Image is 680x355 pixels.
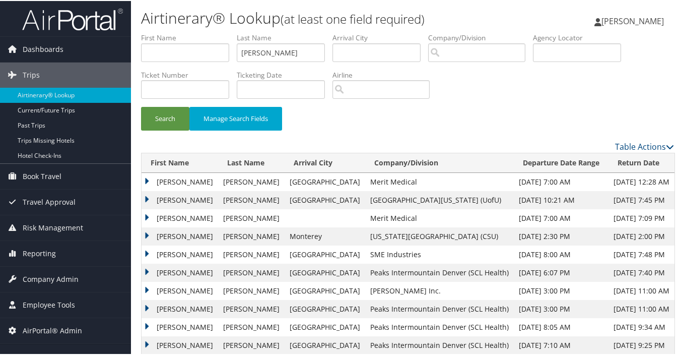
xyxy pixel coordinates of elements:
td: [PERSON_NAME] [142,317,218,335]
td: [PERSON_NAME] [142,190,218,208]
td: [GEOGRAPHIC_DATA] [285,190,365,208]
td: Merit Medical [365,208,514,226]
h1: Airtinerary® Lookup [141,7,496,28]
button: Manage Search Fields [189,106,282,130]
td: [DATE] 3:00 PM [514,299,608,317]
td: SME Industries [365,245,514,263]
td: [DATE] 7:40 PM [608,263,674,281]
td: [US_STATE][GEOGRAPHIC_DATA] (CSU) [365,226,514,245]
span: Dashboards [23,36,63,61]
td: [PERSON_NAME] [218,208,285,226]
th: First Name: activate to sort column ascending [142,152,218,172]
td: [DATE] 7:00 AM [514,208,608,226]
td: [DATE] 9:34 AM [608,317,674,335]
td: [PERSON_NAME] [218,226,285,245]
td: [DATE] 8:05 AM [514,317,608,335]
td: [PERSON_NAME] [218,263,285,281]
button: Search [141,106,189,130]
small: (at least one field required) [281,10,425,26]
a: [PERSON_NAME] [594,5,674,35]
td: [DATE] 12:28 AM [608,172,674,190]
td: [PERSON_NAME] [218,172,285,190]
td: [DATE] 8:00 AM [514,245,608,263]
img: airportal-logo.png [22,7,123,30]
td: [PERSON_NAME] [218,245,285,263]
td: [PERSON_NAME] [142,172,218,190]
td: [PERSON_NAME] [142,226,218,245]
td: [GEOGRAPHIC_DATA] [285,263,365,281]
th: Departure Date Range: activate to sort column ascending [514,152,608,172]
td: [DATE] 2:30 PM [514,226,608,245]
td: [PERSON_NAME] [218,299,285,317]
td: [GEOGRAPHIC_DATA] [285,335,365,353]
span: Company Admin [23,266,79,291]
label: Ticket Number [141,69,237,79]
td: [PERSON_NAME] [218,190,285,208]
td: [PERSON_NAME] [142,245,218,263]
td: [PERSON_NAME] [142,299,218,317]
td: [GEOGRAPHIC_DATA] [285,172,365,190]
td: [GEOGRAPHIC_DATA] [285,281,365,299]
span: Book Travel [23,163,61,188]
td: Merit Medical [365,172,514,190]
td: [DATE] 11:00 AM [608,299,674,317]
td: [PERSON_NAME] [218,335,285,353]
th: Last Name: activate to sort column ascending [218,152,285,172]
span: Risk Management [23,214,83,240]
label: Ticketing Date [237,69,332,79]
span: Trips [23,62,40,87]
td: [DATE] 11:00 AM [608,281,674,299]
td: Peaks Intermountain Denver (SCL Health) [365,335,514,353]
td: [GEOGRAPHIC_DATA] [285,245,365,263]
td: [PERSON_NAME] [142,208,218,226]
th: Arrival City: activate to sort column ascending [285,152,365,172]
td: [DATE] 7:45 PM [608,190,674,208]
label: Airline [332,69,437,79]
td: Peaks Intermountain Denver (SCL Health) [365,299,514,317]
th: Return Date: activate to sort column ascending [608,152,674,172]
td: [DATE] 7:48 PM [608,245,674,263]
td: [DATE] 2:00 PM [608,226,674,245]
span: [PERSON_NAME] [601,15,664,26]
td: [PERSON_NAME] [142,281,218,299]
label: Arrival City [332,32,428,42]
td: [DATE] 9:25 PM [608,335,674,353]
td: [DATE] 7:00 AM [514,172,608,190]
td: [GEOGRAPHIC_DATA][US_STATE] (UofU) [365,190,514,208]
span: Travel Approval [23,189,76,214]
td: [DATE] 7:10 AM [514,335,608,353]
label: Company/Division [428,32,533,42]
td: [PERSON_NAME] Inc. [365,281,514,299]
label: Agency Locator [533,32,629,42]
td: Peaks Intermountain Denver (SCL Health) [365,317,514,335]
span: Employee Tools [23,291,75,317]
td: [PERSON_NAME] [142,335,218,353]
td: [PERSON_NAME] [218,317,285,335]
td: [DATE] 10:21 AM [514,190,608,208]
td: Monterey [285,226,365,245]
th: Company/Division [365,152,514,172]
span: Reporting [23,240,56,265]
span: AirPortal® Admin [23,317,82,342]
td: [DATE] 6:07 PM [514,263,608,281]
label: First Name [141,32,237,42]
td: [DATE] 7:09 PM [608,208,674,226]
td: [GEOGRAPHIC_DATA] [285,317,365,335]
label: Last Name [237,32,332,42]
td: [GEOGRAPHIC_DATA] [285,299,365,317]
td: [PERSON_NAME] [142,263,218,281]
td: [PERSON_NAME] [218,281,285,299]
td: Peaks Intermountain Denver (SCL Health) [365,263,514,281]
a: Table Actions [615,140,674,151]
td: [DATE] 3:00 PM [514,281,608,299]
